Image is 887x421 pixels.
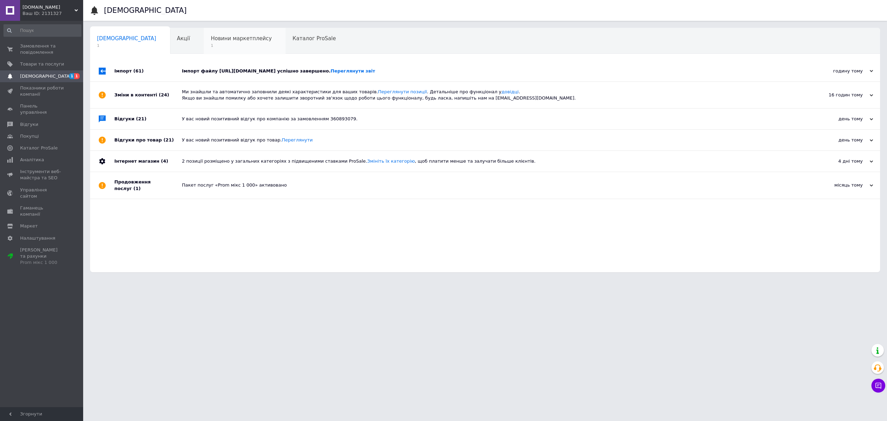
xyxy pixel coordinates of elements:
[133,186,141,191] span: (1)
[182,158,804,164] div: 2 позиції розміщено у загальних категоріях з підвищеними ставками ProSale. , щоб платити менше та...
[378,89,427,94] a: Переглянути позиції
[69,73,74,79] span: 1
[804,182,873,188] div: місяць тому
[20,133,39,139] span: Покупці
[114,82,182,108] div: Зміни в контенті
[211,35,272,42] span: Новини маркетплейсу
[3,24,81,37] input: Пошук
[804,158,873,164] div: 4 дні тому
[114,172,182,198] div: Продовження послуг
[97,35,156,42] span: [DEMOGRAPHIC_DATA]
[182,68,804,74] div: Імпорт файлу [URL][DOMAIN_NAME] успішно завершено.
[871,379,885,393] button: Чат з покупцем
[20,223,38,229] span: Маркет
[501,89,519,94] a: довідці
[133,68,144,74] span: (61)
[20,157,44,163] span: Аналітика
[23,4,74,10] span: izmeritel.in.ua
[164,137,174,143] span: (21)
[114,109,182,129] div: Відгуки
[20,61,64,67] span: Товари та послуги
[23,10,83,17] div: Ваш ID: 2131327
[20,103,64,115] span: Панель управління
[20,205,64,217] span: Гаманець компанії
[282,137,313,143] a: Переглянути
[177,35,190,42] span: Акції
[804,137,873,143] div: день тому
[292,35,336,42] span: Каталог ProSale
[20,247,64,266] span: [PERSON_NAME] та рахунки
[20,169,64,181] span: Інструменти веб-майстра та SEO
[182,182,804,188] div: Пакет послуг «Prom мікс 1 000» активовано
[104,6,187,15] h1: [DEMOGRAPHIC_DATA]
[211,43,272,48] span: 1
[136,116,147,121] span: (21)
[182,89,804,101] div: Ми знайшли та автоматично заповнили деякі характеристики для ваших товарів. . Детальніше про функ...
[161,158,168,164] span: (4)
[20,235,55,241] span: Налаштування
[114,151,182,172] div: Інтернет магазин
[74,73,80,79] span: 1
[20,259,64,266] div: Prom мікс 1 000
[182,116,804,122] div: У вас новий позитивний відгук про компанію за замовленням 360893079.
[20,187,64,199] span: Управління сайтом
[367,158,415,164] a: Змініть їх категорію
[20,85,64,97] span: Показники роботи компанії
[331,68,375,74] a: Переглянути звіт
[804,116,873,122] div: день тому
[20,43,64,55] span: Замовлення та повідомлення
[182,137,804,143] div: У вас новий позитивний відгук про товар.
[20,121,38,128] span: Відгуки
[804,92,873,98] div: 16 годин тому
[114,61,182,81] div: Імпорт
[804,68,873,74] div: годину тому
[97,43,156,48] span: 1
[20,145,58,151] span: Каталог ProSale
[20,73,71,79] span: [DEMOGRAPHIC_DATA]
[114,130,182,151] div: Відгуки про товар
[159,92,169,97] span: (24)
